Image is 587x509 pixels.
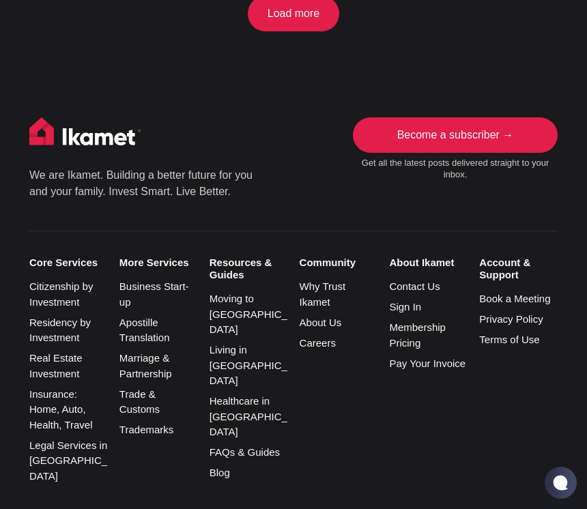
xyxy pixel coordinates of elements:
a: Healthcare in [GEOGRAPHIC_DATA] [210,395,287,437]
small: Resources & Guides [210,257,288,281]
a: Business Start-up [119,280,189,308]
a: Sign In [389,301,421,312]
a: Contact Us [389,280,440,292]
a: Careers [300,337,336,349]
a: Citizenship by Investment [29,280,93,308]
a: Trade & Customs [119,388,160,416]
a: About Us [300,317,342,328]
small: More Services [119,257,198,269]
a: Book a Meeting [479,293,550,304]
a: Become a subscriber → [353,117,558,152]
a: Terms of Use [479,334,539,345]
small: About Ikamet [389,257,468,269]
a: Privacy Policy [479,313,543,325]
a: Residency by Investment [29,317,91,344]
a: Membership Pricing [389,321,446,349]
a: Insurance: Home, Auto, Health, Travel [29,388,93,431]
a: Pay Your Invoice [389,358,466,369]
a: Moving to [GEOGRAPHIC_DATA] [210,293,287,335]
a: Blog [210,467,230,478]
p: We are Ikamet. Building a better future for you and your family. Invest Smart. Live Better. [29,167,255,200]
a: Legal Services in [GEOGRAPHIC_DATA] [29,439,107,482]
a: Why Trust Ikamet [300,280,346,308]
small: Account & Support [479,257,558,281]
img: Ikamet home [29,117,141,151]
a: Real Estate Investment [29,352,83,379]
a: Apostille Translation [119,317,170,344]
small: Core Services [29,257,108,269]
a: Marriage & Partnership [119,352,172,379]
a: Living in [GEOGRAPHIC_DATA] [210,344,287,386]
a: FAQs & Guides [210,446,280,458]
small: Community [300,257,378,269]
a: Trademarks [119,424,173,435]
small: Get all the latest posts delivered straight to your inbox. [353,158,558,181]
